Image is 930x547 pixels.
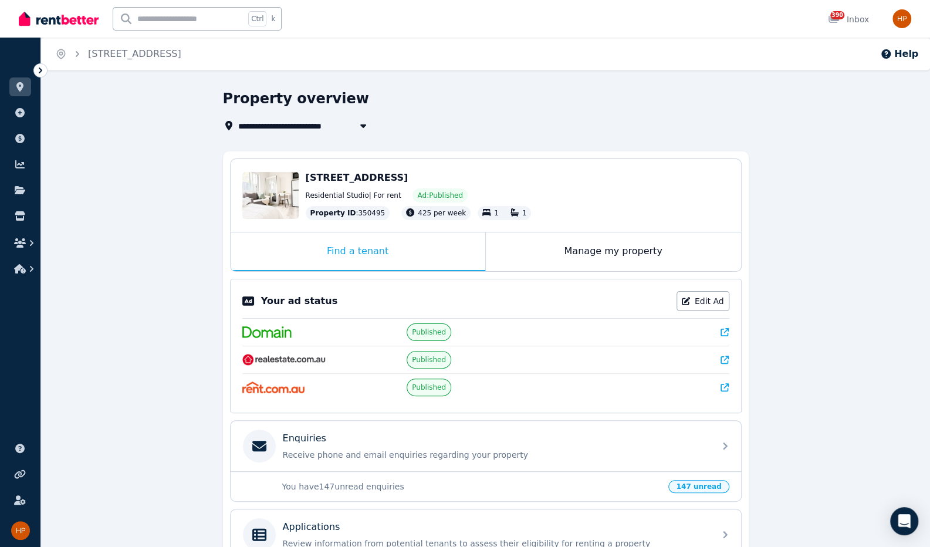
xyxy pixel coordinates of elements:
a: Edit Ad [677,291,729,311]
a: [STREET_ADDRESS] [88,48,181,59]
div: Find a tenant [231,232,485,271]
a: EnquiriesReceive phone and email enquiries regarding your property [231,421,741,471]
img: RentBetter [19,10,99,28]
span: Published [412,355,446,364]
span: Ctrl [248,11,266,26]
span: Property ID [310,208,356,218]
span: [STREET_ADDRESS] [306,172,408,183]
img: Domain.com.au [242,326,292,338]
div: Inbox [828,13,869,25]
p: Enquiries [283,431,326,445]
nav: Breadcrumb [41,38,195,70]
p: Your ad status [261,294,337,308]
h1: Property overview [223,89,369,108]
span: Published [412,383,446,392]
img: Heidi P [892,9,911,28]
p: You have 147 unread enquiries [282,481,662,492]
div: Manage my property [486,232,741,271]
span: 1 [522,209,527,217]
img: Rent.com.au [242,381,305,393]
p: Applications [283,520,340,534]
span: Ad: Published [417,191,462,200]
span: k [271,14,275,23]
img: RealEstate.com.au [242,354,326,366]
img: Heidi P [11,521,30,540]
button: Help [880,47,918,61]
div: Open Intercom Messenger [890,507,918,535]
span: Published [412,327,446,337]
p: Receive phone and email enquiries regarding your property [283,449,708,461]
span: 425 per week [418,209,466,217]
div: : 350495 [306,206,390,220]
span: 390 [830,11,844,19]
span: Residential Studio | For rent [306,191,401,200]
span: 147 unread [668,480,729,493]
span: 1 [494,209,499,217]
